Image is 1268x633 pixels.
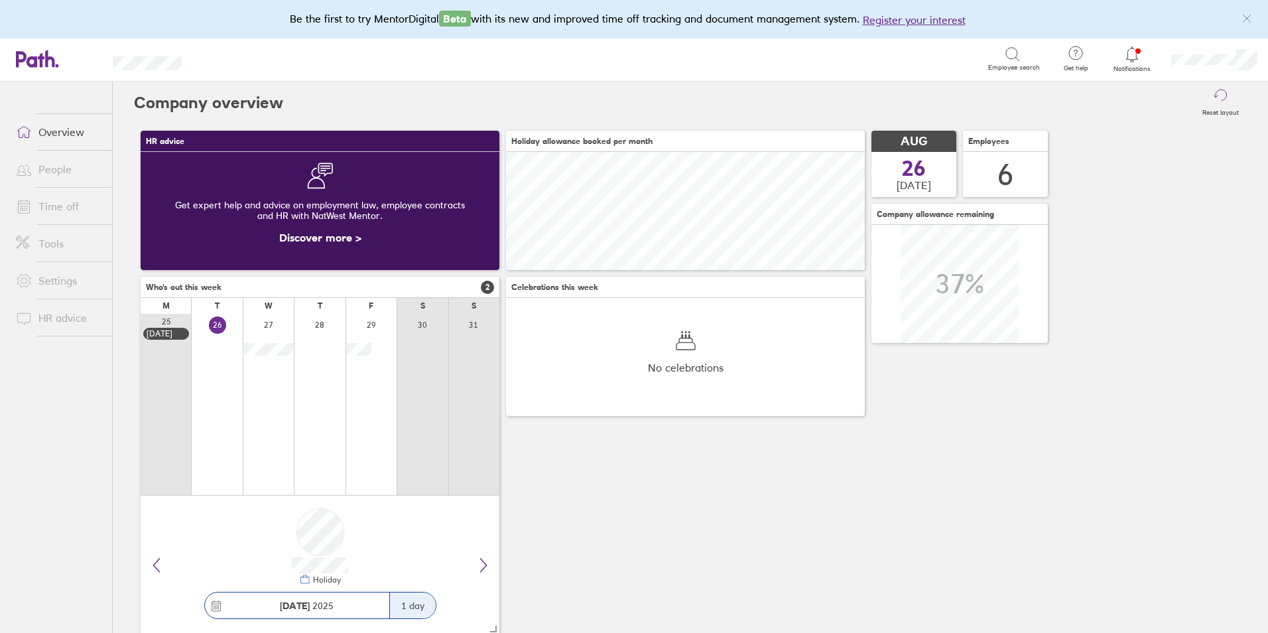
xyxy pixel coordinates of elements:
span: AUG [901,135,927,149]
span: Company allowance remaining [877,210,994,219]
span: Holiday allowance booked per month [511,137,653,146]
span: 26 [902,158,926,179]
div: M [162,301,170,311]
div: T [215,301,220,311]
a: Discover more > [279,231,361,244]
div: F [369,301,373,311]
span: 2 [481,281,494,294]
a: HR advice [5,305,112,331]
a: Notifications [1111,45,1154,73]
span: Notifications [1111,65,1154,73]
div: [DATE] [147,329,186,338]
span: Get help [1054,64,1098,72]
span: Employee search [988,64,1040,72]
span: 2025 [280,600,334,611]
span: Beta [439,11,471,27]
button: Reset layout [1194,82,1247,124]
a: Time off [5,193,112,220]
span: HR advice [146,137,184,146]
div: S [472,301,476,311]
div: 6 [997,158,1013,192]
span: [DATE] [897,179,931,191]
a: Overview [5,119,112,145]
div: T [318,301,322,311]
span: No celebrations [648,362,724,374]
span: Who's out this week [146,283,222,292]
h2: Company overview [134,82,283,124]
span: Employees [968,137,1009,146]
div: Be the first to try MentorDigital with its new and improved time off tracking and document manage... [290,11,979,28]
div: Get expert help and advice on employment law, employee contracts and HR with NatWest Mentor. [151,189,489,232]
div: 1 day [389,593,436,618]
div: W [265,301,273,311]
a: People [5,156,112,182]
span: Celebrations this week [511,283,598,292]
a: Tools [5,230,112,257]
div: Search [218,52,251,64]
label: Reset layout [1194,105,1247,117]
strong: [DATE] [280,600,310,612]
a: Settings [5,267,112,294]
button: Register your interest [863,12,966,28]
div: S [420,301,425,311]
div: Holiday [310,575,341,585]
